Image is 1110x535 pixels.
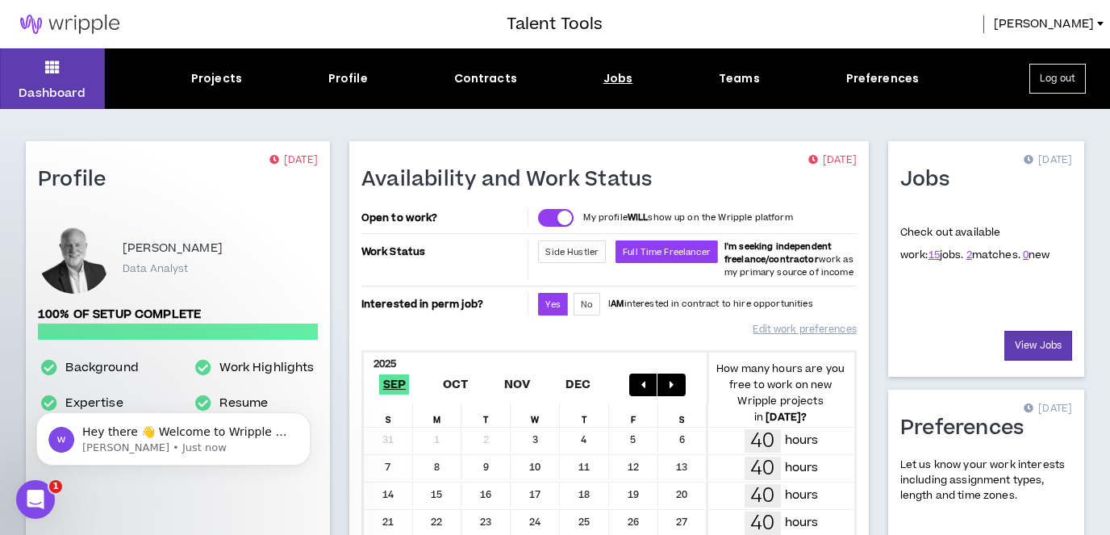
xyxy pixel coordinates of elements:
[461,403,511,427] div: T
[719,70,760,87] div: Teams
[511,403,560,427] div: W
[38,167,119,193] h1: Profile
[361,167,665,193] h1: Availability and Work Status
[628,211,649,224] strong: WILL
[609,403,658,427] div: F
[724,240,853,278] span: work as my primary source of income
[603,70,633,87] div: Jobs
[808,153,857,169] p: [DATE]
[16,480,55,519] iframe: Intercom live chat
[1024,401,1072,417] p: [DATE]
[581,299,593,311] span: No
[19,85,86,102] p: Dashboard
[562,374,595,395] span: Dec
[928,248,940,262] a: 15
[1004,331,1072,361] a: View Jobs
[1024,153,1072,169] p: [DATE]
[545,299,560,311] span: Yes
[785,459,819,477] p: hours
[440,374,472,395] span: Oct
[1029,64,1086,94] button: Log out
[928,248,964,262] span: jobs.
[373,357,397,371] b: 2025
[846,70,920,87] div: Preferences
[785,487,819,504] p: hours
[753,316,856,344] a: Edit work preferences
[38,221,111,294] div: Kelly N.
[219,358,314,378] a: Work Highlights
[12,378,335,491] iframe: Intercom notifications message
[900,458,1072,504] p: Let us know your work interests including assignment types, length and time zones.
[379,374,409,395] span: Sep
[328,70,368,87] div: Profile
[560,403,609,427] div: T
[361,293,525,316] p: Interested in perm job?
[65,358,138,378] a: Background
[994,15,1094,33] span: [PERSON_NAME]
[361,211,525,224] p: Open to work?
[658,403,707,427] div: S
[608,298,813,311] p: I interested in contract to hire opportunities
[361,240,525,263] p: Work Status
[966,248,972,262] a: 2
[191,70,242,87] div: Projects
[785,514,819,532] p: hours
[49,480,62,493] span: 1
[38,306,318,324] p: 100% of setup complete
[545,246,599,258] span: Side Hustler
[123,239,223,258] p: [PERSON_NAME]
[1023,248,1029,262] a: 0
[454,70,517,87] div: Contracts
[123,261,188,276] p: Data Analyst
[507,12,603,36] h3: Talent Tools
[900,225,1050,262] p: Check out available work:
[413,403,462,427] div: M
[724,240,832,265] b: I'm seeking independent freelance/contractor
[785,432,819,449] p: hours
[900,167,962,193] h1: Jobs
[966,248,1020,262] span: matches.
[707,361,853,425] p: How many hours are you free to work on new Wripple projects in
[611,298,624,310] strong: AM
[500,374,533,395] span: Nov
[900,416,1037,441] h1: Preferences
[583,211,792,224] p: My profile show up on the Wripple platform
[1023,248,1050,262] span: new
[364,403,413,427] div: S
[269,153,318,169] p: [DATE]
[766,410,807,424] b: [DATE] ?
